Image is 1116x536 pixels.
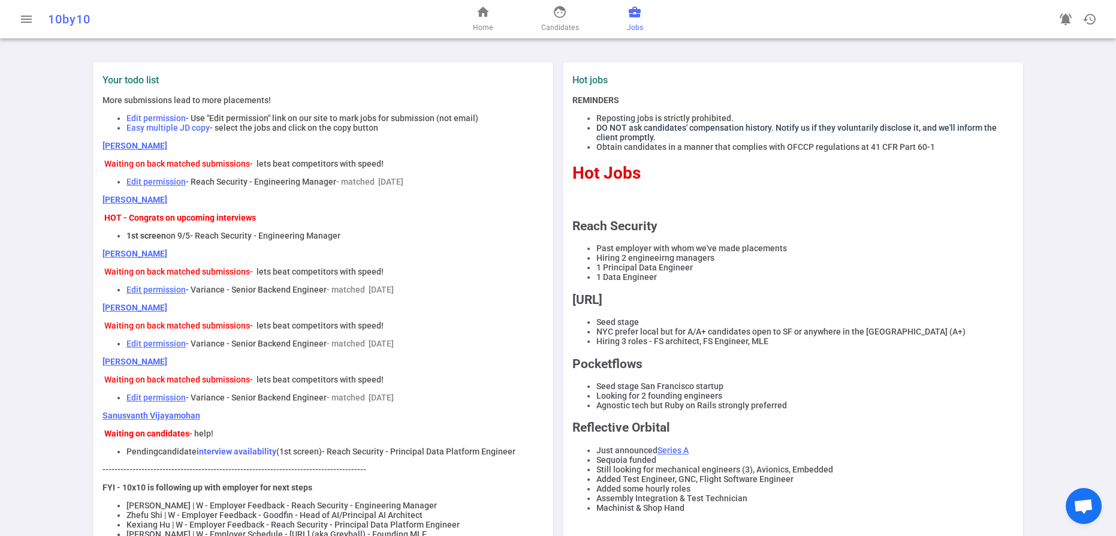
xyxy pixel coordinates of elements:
[104,429,189,438] strong: Waiting on candidates
[596,455,1014,465] li: Sequoia funded
[596,336,1014,346] li: Hiring 3 roles - FS architect, FS Engineer, MLE
[104,267,250,276] span: Waiting on back matched submissions
[596,493,1014,503] li: Assembly Integration & Test Technician
[276,447,322,456] span: (1st screen)
[186,285,327,294] span: - Variance - Senior Backend Engineer
[572,293,1014,307] h2: [URL]
[657,445,689,455] a: Series A
[596,465,1014,474] li: Still looking for mechanical engineers (3), Avionics, Embedded
[572,219,1014,233] h2: Reach Security
[596,503,1014,513] li: Machinist & Shop Hand
[126,339,186,348] a: Edit permission
[572,420,1014,435] h2: Reflective Orbital
[186,177,336,186] span: - Reach Security - Engineering Manager
[596,391,1014,401] li: Looking for 2 founding engineers
[627,5,643,34] a: Jobs
[102,95,271,105] span: More submissions lead to more placements!
[104,321,250,330] span: Waiting on back matched submissions
[197,447,276,456] strong: interview availability
[553,5,567,19] span: face
[158,447,197,456] span: candidate
[126,231,166,240] strong: 1st screen
[572,163,641,183] span: Hot Jobs
[126,520,544,529] li: Kexiang Hu | W - Employer Feedback - Reach Security - Principal Data Platform Engineer
[102,357,167,366] a: [PERSON_NAME]
[102,74,544,86] label: Your todo list
[596,474,1014,484] li: Added Test Engineer, GNC, Flight Software Engineer
[596,327,1014,336] li: NYC prefer local but for A/A+ candidates open to SF or anywhere in the [GEOGRAPHIC_DATA] (A+)
[596,381,1014,391] li: Seed stage San Francisco startup
[1066,488,1102,524] a: Open chat
[102,303,167,312] a: [PERSON_NAME]
[189,429,213,438] span: - help!
[596,445,1014,455] li: Just announced
[102,483,312,492] strong: FYI - 10x10 is following up with employer for next steps
[126,123,210,133] span: Easy multiple JD copy
[596,253,1014,263] li: Hiring 2 engineeirng managers
[126,393,186,402] a: Edit permission
[186,393,327,402] span: - Variance - Senior Backend Engineer
[476,5,490,19] span: home
[336,177,403,186] span: - matched [DATE]
[572,357,1014,371] h2: Pocketflows
[166,231,190,240] span: on 9/5
[628,5,642,19] span: business_center
[1058,12,1073,26] span: notifications_active
[102,195,167,204] a: [PERSON_NAME]
[102,249,167,258] a: [PERSON_NAME]
[596,243,1014,253] li: Past employer with whom we've made placements
[596,272,1014,282] li: 1 Data Engineer
[250,267,384,276] span: - lets beat competitors with speed!
[210,123,378,133] span: - select the jobs and click on the copy button
[596,142,1014,152] li: Obtain candidates in a manner that complies with OFCCP regulations at 41 CFR Part 60-1
[596,123,997,142] span: DO NOT ask candidates' compensation history. Notify us if they voluntarily disclose it, and we'll...
[473,5,493,34] a: Home
[104,213,256,222] strong: HOT - Congrats on upcoming interviews
[327,285,394,294] span: - matched [DATE]
[250,375,384,384] span: - lets beat competitors with speed!
[102,411,200,420] a: Sanusvanth Vijayamohan
[596,317,1014,327] li: Seed stage
[541,22,578,34] span: Candidates
[102,465,544,474] p: ----------------------------------------------------------------------------------------
[104,159,250,168] span: Waiting on back matched submissions
[596,401,1014,410] li: Agnostic tech but Ruby on Rails strongly preferred
[250,321,384,330] span: - lets beat competitors with speed!
[126,501,544,510] li: [PERSON_NAME] | W - Employer Feedback - Reach Security - Engineering Manager
[322,447,515,456] span: - Reach Security - Principal Data Platform Engineer
[572,95,619,105] strong: REMINDERS
[104,375,250,384] span: Waiting on back matched submissions
[102,141,167,150] a: [PERSON_NAME]
[572,74,788,86] label: Hot jobs
[186,113,478,123] span: - Use "Edit permission" link on our site to mark jobs for submission (not email)
[14,7,38,31] button: Open menu
[541,5,578,34] a: Candidates
[250,159,384,168] span: - lets beat competitors with speed!
[186,339,327,348] span: - Variance - Senior Backend Engineer
[1078,7,1102,31] button: Open history
[48,12,367,26] div: 10by10
[126,510,544,520] li: Zhefu Shi | W - Employer Feedback - Goodfin - Head of AI/Principal AI Architect
[627,22,643,34] span: Jobs
[473,22,493,34] span: Home
[1054,7,1078,31] a: Go to see announcements
[126,177,186,186] a: Edit permission
[126,447,158,456] span: Pending
[596,113,1014,123] li: Reposting jobs is strictly prohibited.
[327,339,394,348] span: - matched [DATE]
[596,484,1014,493] li: Added some hourly roles
[126,113,186,123] span: Edit permission
[327,393,394,402] span: - matched [DATE]
[596,263,1014,272] li: 1 Principal Data Engineer
[190,231,340,240] span: - Reach Security - Engineering Manager
[1082,12,1097,26] span: history
[19,12,34,26] span: menu
[126,285,186,294] a: Edit permission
